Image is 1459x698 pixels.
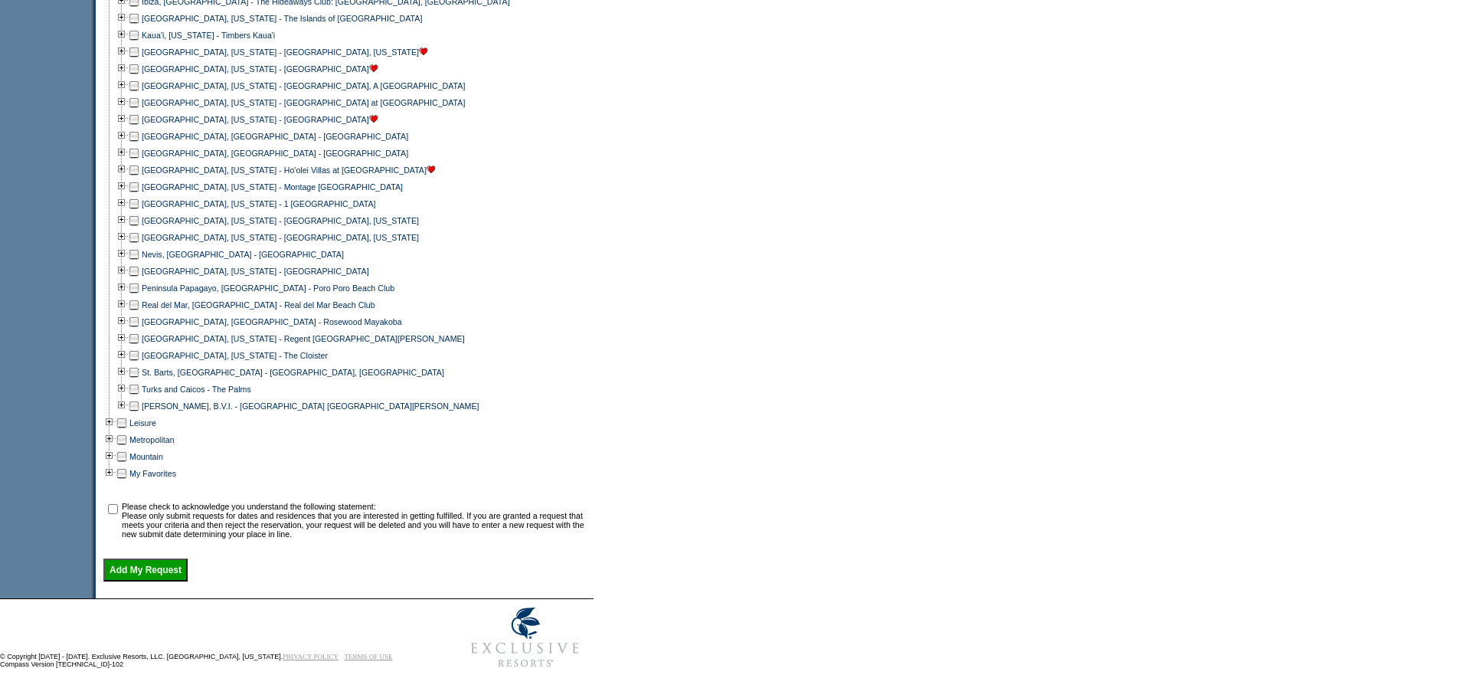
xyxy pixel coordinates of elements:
[142,216,419,225] a: [GEOGRAPHIC_DATA], [US_STATE] - [GEOGRAPHIC_DATA], [US_STATE]
[142,81,465,90] a: [GEOGRAPHIC_DATA], [US_STATE] - [GEOGRAPHIC_DATA], A [GEOGRAPHIC_DATA]
[129,418,156,428] a: Leisure
[369,115,378,123] img: heart11.gif
[142,64,378,74] a: [GEOGRAPHIC_DATA], [US_STATE] - [GEOGRAPHIC_DATA]
[427,165,435,173] img: heart11.gif
[129,452,163,461] a: Mountain
[456,599,594,676] img: Exclusive Resorts
[142,31,275,40] a: Kaua'i, [US_STATE] - Timbers Kaua'i
[142,165,435,175] a: [GEOGRAPHIC_DATA], [US_STATE] - Ho'olei Villas at [GEOGRAPHIC_DATA]
[142,98,465,107] a: [GEOGRAPHIC_DATA], [US_STATE] - [GEOGRAPHIC_DATA] at [GEOGRAPHIC_DATA]
[142,334,465,343] a: [GEOGRAPHIC_DATA], [US_STATE] - Regent [GEOGRAPHIC_DATA][PERSON_NAME]
[129,435,175,444] a: Metropolitan
[142,283,394,293] a: Peninsula Papagayo, [GEOGRAPHIC_DATA] - Poro Poro Beach Club
[129,469,176,478] a: My Favorites
[142,385,251,394] a: Turks and Caicos - The Palms
[142,300,375,310] a: Real del Mar, [GEOGRAPHIC_DATA] - Real del Mar Beach Club
[142,115,378,124] a: [GEOGRAPHIC_DATA], [US_STATE] - [GEOGRAPHIC_DATA]
[142,351,328,360] a: [GEOGRAPHIC_DATA], [US_STATE] - The Cloister
[142,149,408,158] a: [GEOGRAPHIC_DATA], [GEOGRAPHIC_DATA] - [GEOGRAPHIC_DATA]
[142,199,376,208] a: [GEOGRAPHIC_DATA], [US_STATE] - 1 [GEOGRAPHIC_DATA]
[142,132,408,141] a: [GEOGRAPHIC_DATA], [GEOGRAPHIC_DATA] - [GEOGRAPHIC_DATA]
[142,401,479,411] a: [PERSON_NAME], B.V.I. - [GEOGRAPHIC_DATA] [GEOGRAPHIC_DATA][PERSON_NAME]
[142,267,369,276] a: [GEOGRAPHIC_DATA], [US_STATE] - [GEOGRAPHIC_DATA]
[283,653,339,660] a: PRIVACY POLICY
[142,182,403,192] a: [GEOGRAPHIC_DATA], [US_STATE] - Montage [GEOGRAPHIC_DATA]
[142,48,427,57] a: [GEOGRAPHIC_DATA], [US_STATE] - [GEOGRAPHIC_DATA], [US_STATE]
[103,559,188,582] input: Add My Request
[142,250,344,259] a: Nevis, [GEOGRAPHIC_DATA] - [GEOGRAPHIC_DATA]
[122,502,588,539] td: Please check to acknowledge you understand the following statement: Please only submit requests f...
[142,368,444,377] a: St. Barts, [GEOGRAPHIC_DATA] - [GEOGRAPHIC_DATA], [GEOGRAPHIC_DATA]
[345,653,393,660] a: TERMS OF USE
[419,48,427,55] img: heart11.gif
[142,233,419,242] a: [GEOGRAPHIC_DATA], [US_STATE] - [GEOGRAPHIC_DATA], [US_STATE]
[142,14,422,23] a: [GEOGRAPHIC_DATA], [US_STATE] - The Islands of [GEOGRAPHIC_DATA]
[142,317,402,326] a: [GEOGRAPHIC_DATA], [GEOGRAPHIC_DATA] - Rosewood Mayakoba
[369,64,378,72] img: heart11.gif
